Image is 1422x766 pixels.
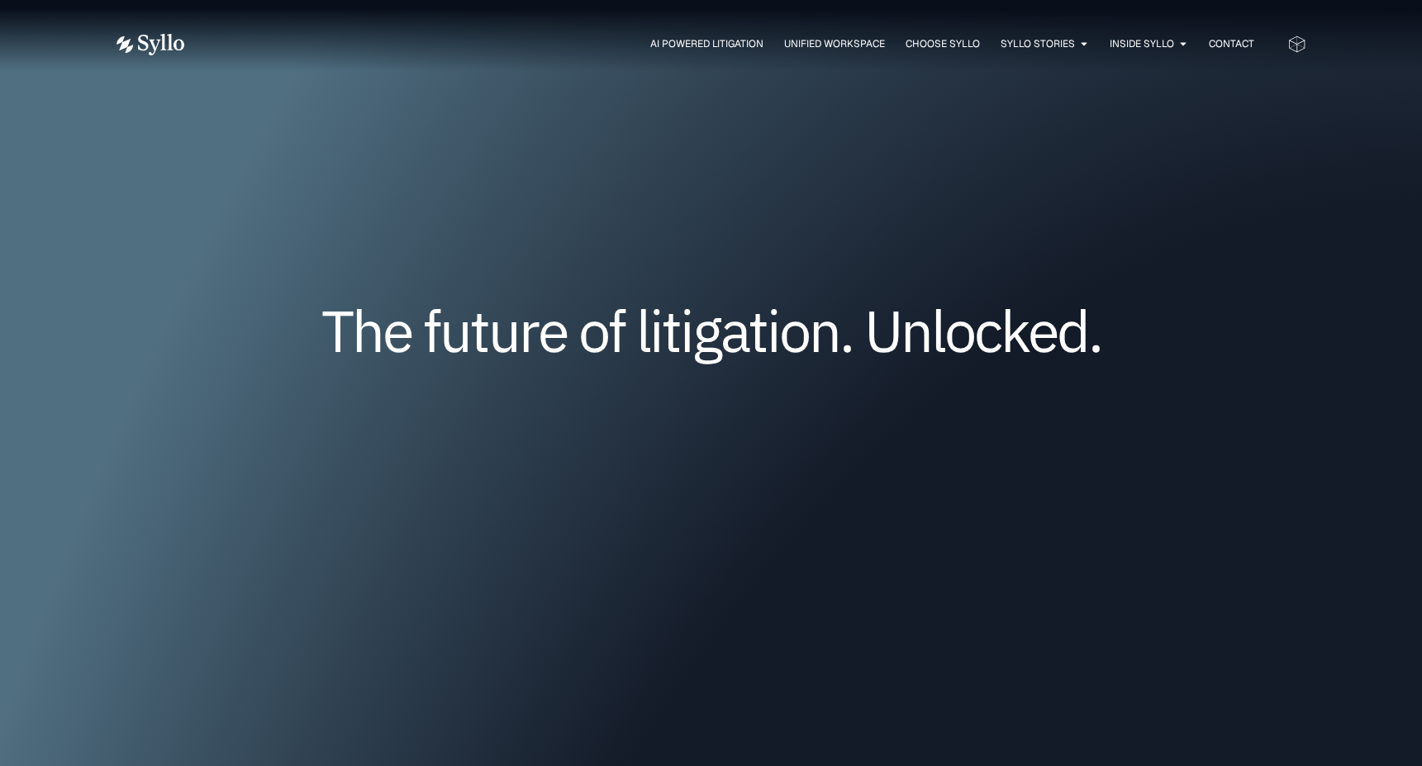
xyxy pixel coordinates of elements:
img: Vector [117,34,184,55]
a: Syllo Stories [1001,36,1075,51]
h1: The future of litigation. Unlocked. [216,303,1207,358]
a: Inside Syllo [1110,36,1174,51]
a: Contact [1209,36,1254,51]
a: Unified Workspace [784,36,885,51]
div: Menu Toggle [217,36,1254,52]
a: Choose Syllo [906,36,980,51]
a: AI Powered Litigation [650,36,763,51]
nav: Menu [217,36,1254,52]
